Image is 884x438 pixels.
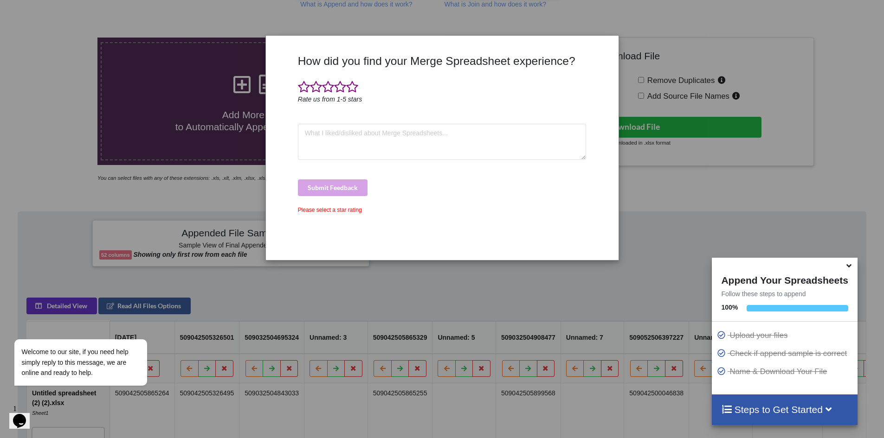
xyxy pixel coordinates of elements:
[712,272,857,286] h4: Append Your Spreadsheets
[721,404,848,415] h4: Steps to Get Started
[721,304,738,311] b: 100 %
[716,366,855,377] p: Name & Download Your File
[298,206,587,214] div: Please select a star rating
[716,348,855,359] p: Check if append sample is correct
[716,330,855,341] p: Upload your files
[9,401,39,429] iframe: chat widget
[9,287,176,396] iframe: chat widget
[712,289,857,298] p: Follow these steps to append
[298,95,362,103] i: Rate us from 1-5 stars
[298,54,587,68] h3: How did you find your Merge Spreadsheet experience?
